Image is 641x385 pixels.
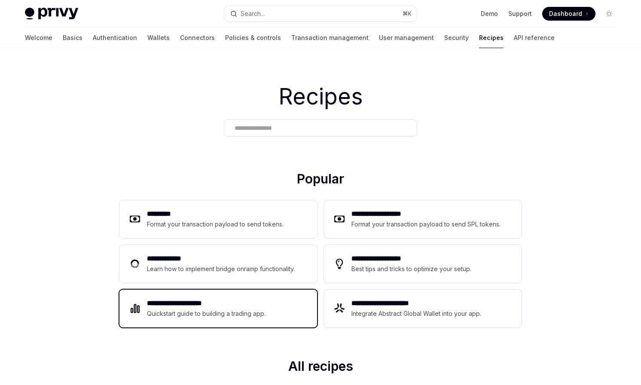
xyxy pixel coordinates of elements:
[119,171,522,190] h2: Popular
[351,264,473,274] div: Best tips and tricks to optimize your setup.
[379,27,434,48] a: User management
[241,9,265,19] div: Search...
[225,27,281,48] a: Policies & controls
[549,9,582,18] span: Dashboard
[602,7,616,21] button: Toggle dark mode
[63,27,82,48] a: Basics
[25,8,78,20] img: light logo
[403,10,412,17] span: ⌘ K
[351,309,482,319] div: Integrate Abstract Global Wallet into your app.
[514,27,555,48] a: API reference
[481,9,498,18] a: Demo
[119,358,522,377] h2: All recipes
[147,264,297,274] div: Learn how to implement bridge onramp functionality.
[147,219,284,229] div: Format your transaction payload to send tokens.
[479,27,504,48] a: Recipes
[351,219,501,229] div: Format your transaction payload to send SPL tokens.
[180,27,215,48] a: Connectors
[119,245,317,283] a: **** **** ***Learn how to implement bridge onramp functionality.
[542,7,595,21] a: Dashboard
[119,200,317,238] a: **** ****Format your transaction payload to send tokens.
[25,27,52,48] a: Welcome
[147,27,170,48] a: Wallets
[224,6,417,21] button: Search...⌘K
[508,9,532,18] a: Support
[291,27,369,48] a: Transaction management
[147,309,266,319] div: Quickstart guide to building a trading app.
[93,27,137,48] a: Authentication
[444,27,469,48] a: Security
